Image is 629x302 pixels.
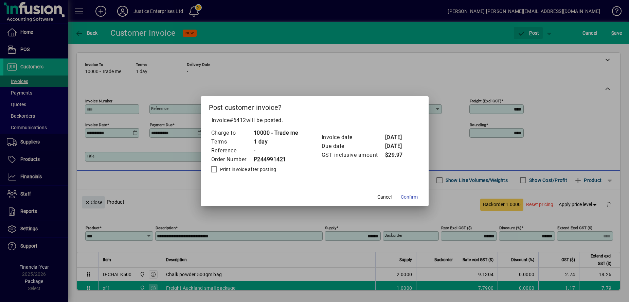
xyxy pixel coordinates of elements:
h2: Post customer invoice? [201,96,429,116]
button: Confirm [398,191,420,203]
td: Charge to [211,129,253,137]
td: Invoice date [321,133,385,142]
td: Due date [321,142,385,151]
td: Order Number [211,155,253,164]
td: Reference [211,146,253,155]
td: Terms [211,137,253,146]
button: Cancel [374,191,395,203]
td: 10000 - Trade me [253,129,298,137]
td: 1 day [253,137,298,146]
span: Confirm [401,194,418,201]
td: - [253,146,298,155]
p: Invoice will be posted . [209,116,420,124]
td: [DATE] [385,142,412,151]
span: #6412 [230,117,246,123]
td: P244991421 [253,155,298,164]
span: Cancel [377,194,392,201]
td: [DATE] [385,133,412,142]
td: $29.97 [385,151,412,160]
label: Print invoice after posting [219,166,276,173]
td: GST inclusive amount [321,151,385,160]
